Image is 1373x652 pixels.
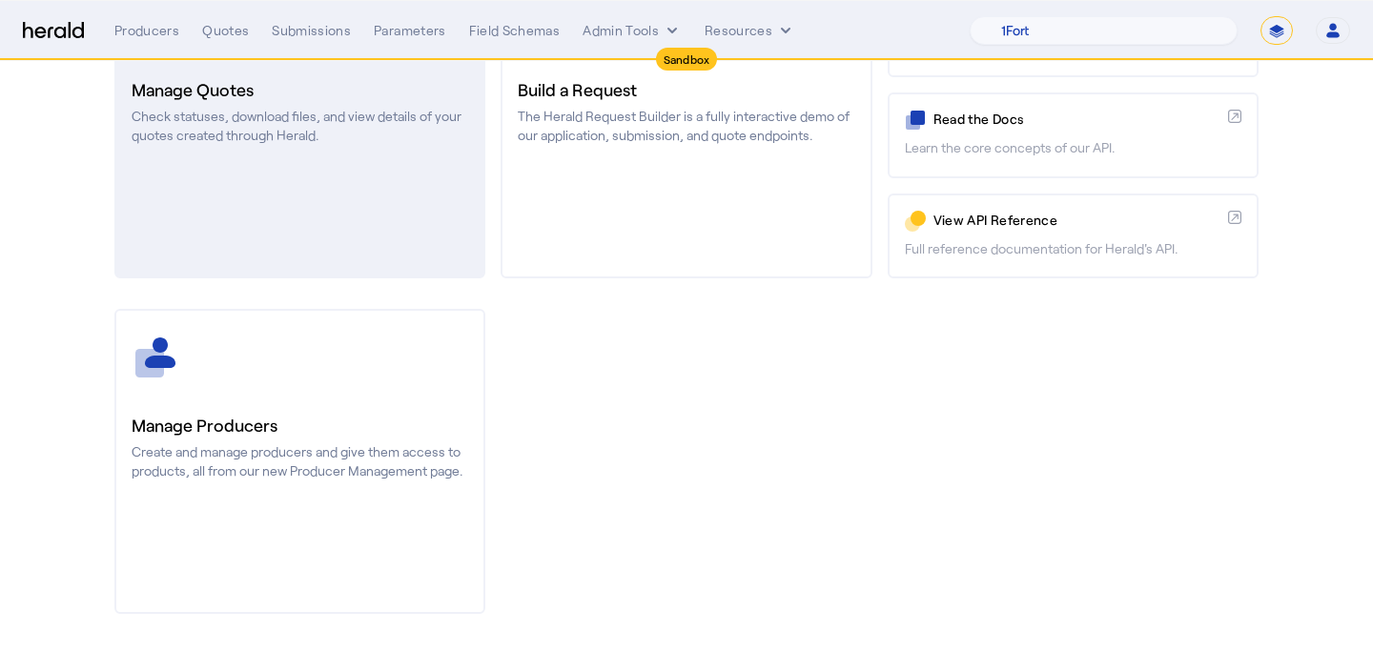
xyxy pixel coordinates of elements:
[656,48,718,71] div: Sandbox
[374,21,446,40] div: Parameters
[469,21,561,40] div: Field Schemas
[23,22,84,40] img: Herald Logo
[114,21,179,40] div: Producers
[272,21,351,40] div: Submissions
[888,92,1259,177] a: Read the DocsLearn the core concepts of our API.
[114,309,485,614] a: Manage ProducersCreate and manage producers and give them access to products, all from our new Pr...
[888,194,1259,278] a: View API ReferenceFull reference documentation for Herald's API.
[705,21,795,40] button: Resources dropdown menu
[933,211,1220,230] p: View API Reference
[933,110,1220,129] p: Read the Docs
[905,138,1241,157] p: Learn the core concepts of our API.
[132,442,468,480] p: Create and manage producers and give them access to products, all from our new Producer Managemen...
[518,107,854,145] p: The Herald Request Builder is a fully interactive demo of our application, submission, and quote ...
[132,107,468,145] p: Check statuses, download files, and view details of your quotes created through Herald.
[132,412,468,438] h3: Manage Producers
[518,76,854,103] h3: Build a Request
[905,239,1241,258] p: Full reference documentation for Herald's API.
[202,21,249,40] div: Quotes
[583,21,682,40] button: internal dropdown menu
[132,76,468,103] h3: Manage Quotes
